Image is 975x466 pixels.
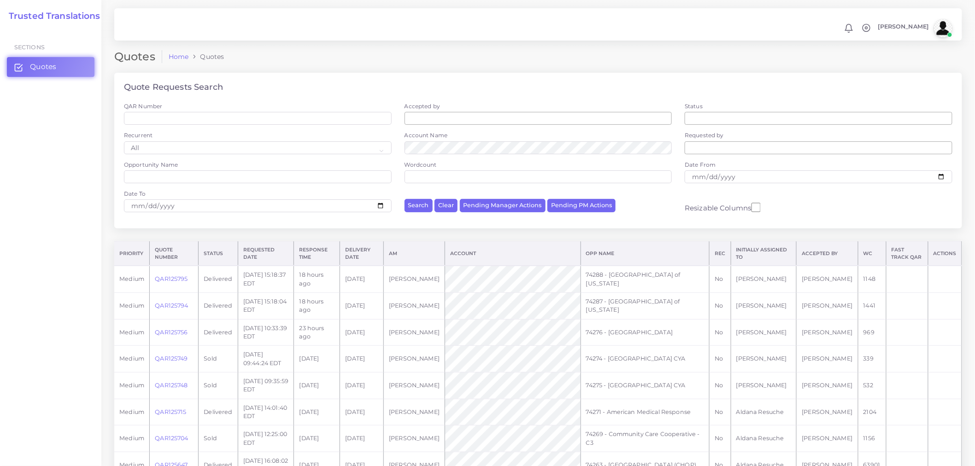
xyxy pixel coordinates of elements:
span: medium [119,275,144,282]
td: 339 [858,346,886,373]
label: QAR Number [124,102,162,110]
td: 18 hours ago [294,266,340,292]
th: Account [445,242,581,266]
td: Sold [199,425,238,452]
td: [DATE] 14:01:40 EDT [238,399,294,425]
td: [PERSON_NAME] [797,425,858,452]
li: Quotes [188,52,224,61]
a: [PERSON_NAME]avatar [874,19,956,37]
td: [PERSON_NAME] [384,399,445,425]
td: 18 hours ago [294,292,340,319]
td: 23 hours ago [294,319,340,346]
td: Delivered [199,292,238,319]
td: [PERSON_NAME] [384,372,445,399]
img: avatar [934,19,952,37]
a: Trusted Translations [2,11,100,22]
th: Quote Number [150,242,199,266]
td: [DATE] [340,425,384,452]
td: No [710,292,731,319]
label: Date To [124,190,146,198]
td: [PERSON_NAME] [797,372,858,399]
td: No [710,399,731,425]
td: [DATE] [340,266,384,292]
th: Delivery Date [340,242,384,266]
td: [DATE] [340,319,384,346]
a: QAR125756 [155,329,188,336]
span: medium [119,435,144,442]
td: 74275 - [GEOGRAPHIC_DATA] CYA [581,372,710,399]
button: Pending PM Actions [547,199,616,212]
td: 74287 - [GEOGRAPHIC_DATA] of [US_STATE] [581,292,710,319]
input: Resizable Columns [752,202,761,213]
td: 74271 - American Medical Response [581,399,710,425]
td: [PERSON_NAME] [731,266,797,292]
th: AM [384,242,445,266]
span: [PERSON_NAME] [878,24,929,30]
td: [PERSON_NAME] [797,319,858,346]
td: 969 [858,319,886,346]
td: No [710,266,731,292]
th: WC [858,242,886,266]
a: Home [169,52,189,61]
td: Delivered [199,266,238,292]
td: [DATE] 09:35:59 EDT [238,372,294,399]
td: [DATE] [340,399,384,425]
td: [DATE] 15:18:37 EDT [238,266,294,292]
td: [DATE] [340,292,384,319]
td: [PERSON_NAME] [731,346,797,373]
td: Sold [199,346,238,373]
td: [DATE] 12:25:00 EDT [238,425,294,452]
span: Quotes [30,62,56,72]
label: Requested by [685,131,724,139]
td: [PERSON_NAME] [731,292,797,319]
td: [DATE] 15:18:04 EDT [238,292,294,319]
td: 1148 [858,266,886,292]
td: [DATE] [340,372,384,399]
td: 74288 - [GEOGRAPHIC_DATA] of [US_STATE] [581,266,710,292]
td: No [710,372,731,399]
td: 74269 - Community Care Cooperative - C3 [581,425,710,452]
h4: Quote Requests Search [124,82,223,93]
td: 74274 - [GEOGRAPHIC_DATA] CYA [581,346,710,373]
h2: Quotes [114,50,162,64]
a: QAR125795 [155,275,188,282]
a: QAR125748 [155,382,188,389]
label: Wordcount [405,161,437,169]
td: Delivered [199,319,238,346]
td: [PERSON_NAME] [797,346,858,373]
td: No [710,425,731,452]
td: [PERSON_NAME] [731,372,797,399]
button: Clear [435,199,458,212]
td: [DATE] [294,346,340,373]
a: Quotes [7,57,94,76]
td: [PERSON_NAME] [384,266,445,292]
td: [DATE] 10:33:39 EDT [238,319,294,346]
label: Resizable Columns [685,202,760,213]
td: [PERSON_NAME] [384,292,445,319]
td: 2104 [858,399,886,425]
td: [DATE] [294,425,340,452]
span: medium [119,382,144,389]
td: [DATE] 09:44:24 EDT [238,346,294,373]
th: Priority [114,242,150,266]
th: Accepted by [797,242,858,266]
a: QAR125794 [155,302,188,309]
td: [PERSON_NAME] [384,319,445,346]
th: Actions [928,242,962,266]
td: [PERSON_NAME] [731,319,797,346]
td: [PERSON_NAME] [797,266,858,292]
label: Recurrent [124,131,153,139]
label: Date From [685,161,716,169]
th: Response Time [294,242,340,266]
th: Status [199,242,238,266]
td: [PERSON_NAME] [797,292,858,319]
span: medium [119,302,144,309]
a: QAR125715 [155,408,186,415]
label: Status [685,102,703,110]
td: Aldana Resuche [731,399,797,425]
th: Opp Name [581,242,710,266]
button: Pending Manager Actions [460,199,546,212]
th: Initially Assigned to [731,242,797,266]
td: 532 [858,372,886,399]
a: QAR125749 [155,355,188,362]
